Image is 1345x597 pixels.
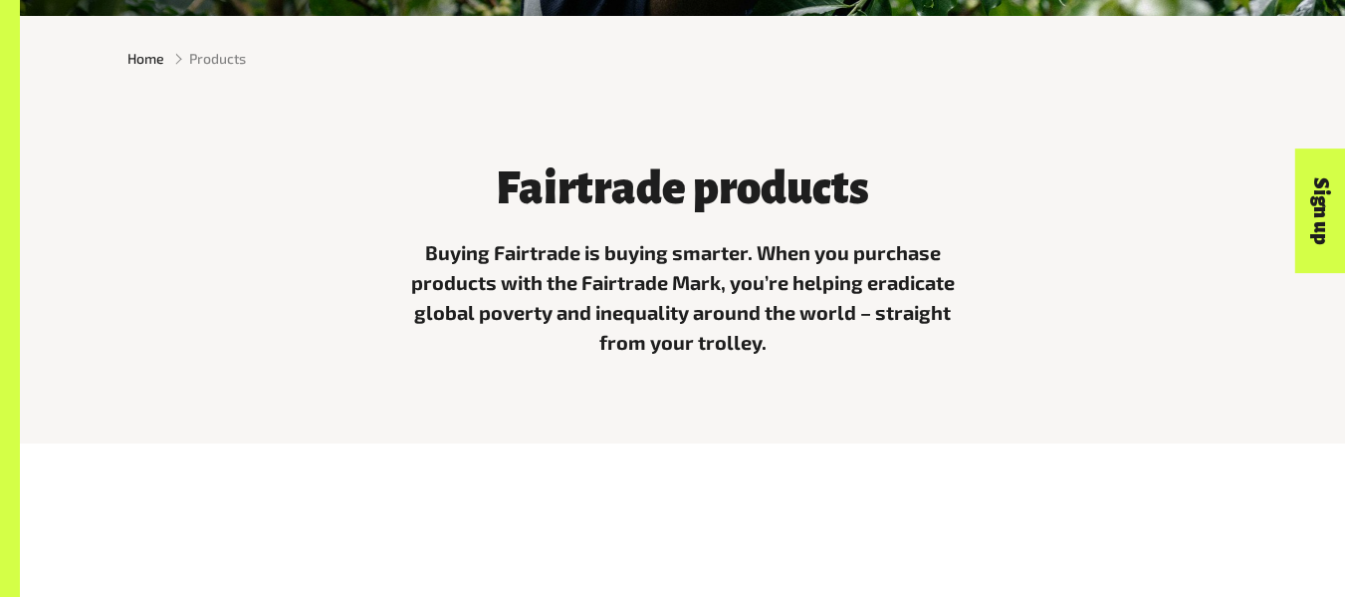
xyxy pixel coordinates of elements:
a: Home [127,48,164,69]
p: Buying Fairtrade is buying smarter. When you purchase products with the Fairtrade Mark, you’re he... [411,238,955,357]
span: Products [189,48,246,69]
h3: Fairtrade products [411,165,955,214]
